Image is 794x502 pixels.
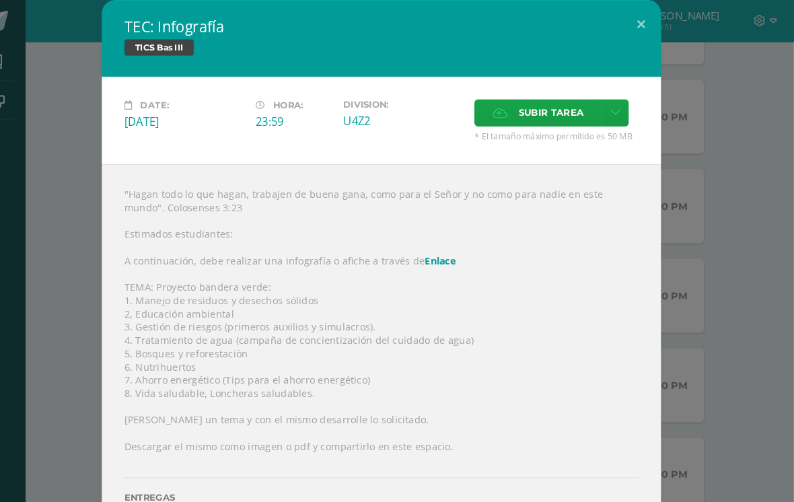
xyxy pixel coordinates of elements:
span: TICS Bas III [149,38,217,54]
label: Division: [360,96,476,106]
div: [DATE] [149,110,265,124]
span: * El tamaño máximo permitido es 50 MB [486,125,645,137]
label: Entregas [149,474,645,484]
div: 23:59 [276,110,349,124]
a: Enlace [439,244,468,257]
div: U4Z2 [360,109,476,124]
span: Subir tarea [529,96,591,121]
span: Date: [165,96,192,106]
h2: TEC: Infografía [149,16,645,35]
span: Hora: [293,96,322,106]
